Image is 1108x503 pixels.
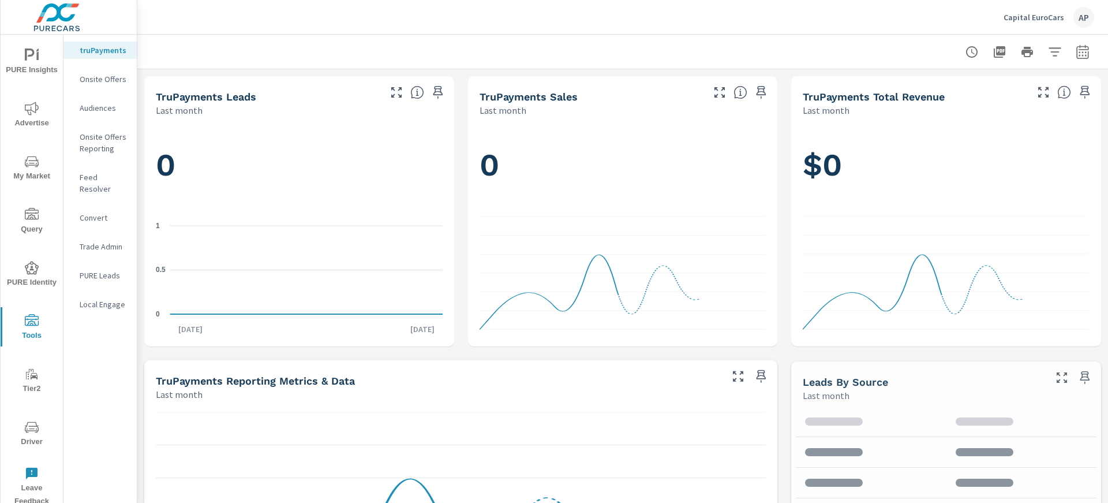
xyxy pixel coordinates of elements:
span: Advertise [4,102,59,130]
p: [DATE] [402,323,443,335]
p: Last month [803,103,849,117]
div: Local Engage [63,296,137,313]
span: PURE Insights [4,49,59,77]
p: [DATE] [170,323,211,335]
div: Trade Admin [63,238,137,255]
span: Save this to your personalized report [752,367,770,386]
p: Last month [156,388,203,401]
button: Select Date Range [1071,40,1094,64]
div: PURE Leads [63,267,137,284]
span: Save this to your personalized report [1076,83,1094,102]
div: Audiences [63,99,137,117]
div: Convert [63,209,137,226]
div: Onsite Offers [63,70,137,88]
p: Capital EuroCars [1004,12,1064,23]
button: "Export Report to PDF" [988,40,1011,64]
button: Make Fullscreen [387,83,406,102]
p: Trade Admin [80,241,128,252]
span: My Market [4,155,59,183]
span: Save this to your personalized report [1076,368,1094,387]
button: Make Fullscreen [1053,368,1071,387]
p: Onsite Offers [80,73,128,85]
p: Audiences [80,102,128,114]
span: The number of truPayments leads. [410,85,424,99]
p: PURE Leads [80,270,128,281]
span: Tools [4,314,59,342]
p: Onsite Offers Reporting [80,131,128,154]
text: 0 [156,310,160,318]
span: PURE Identity [4,261,59,289]
div: Feed Resolver [63,169,137,198]
span: Tier2 [4,367,59,396]
p: Local Engage [80,299,128,310]
span: Save this to your personalized report [752,83,770,102]
h5: truPayments Reporting Metrics & Data [156,375,355,387]
span: Number of sales matched to a truPayments lead. [Source: This data is sourced from the dealer's DM... [733,85,747,99]
p: truPayments [80,44,128,56]
span: Save this to your personalized report [429,83,447,102]
button: Print Report [1016,40,1039,64]
div: AP [1073,7,1094,28]
h5: truPayments Sales [480,91,578,103]
h5: truPayments Total Revenue [803,91,945,103]
h5: Leads By Source [803,376,888,388]
div: Onsite Offers Reporting [63,128,137,157]
text: 0.5 [156,266,166,274]
button: Make Fullscreen [729,367,747,386]
h1: $0 [803,146,1090,185]
p: Last month [156,103,203,117]
h1: 0 [480,146,766,185]
h5: truPayments Leads [156,91,256,103]
span: Driver [4,420,59,449]
p: Last month [803,389,849,403]
text: 1 [156,222,160,230]
p: Feed Resolver [80,172,128,195]
h1: 0 [156,146,443,185]
div: truPayments [63,42,137,59]
button: Make Fullscreen [1034,83,1053,102]
p: Convert [80,212,128,223]
span: Total revenue from sales matched to a truPayments lead. [Source: This data is sourced from the de... [1057,85,1071,99]
button: Apply Filters [1043,40,1066,64]
p: Last month [480,103,526,117]
span: Query [4,208,59,236]
button: Make Fullscreen [710,83,729,102]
